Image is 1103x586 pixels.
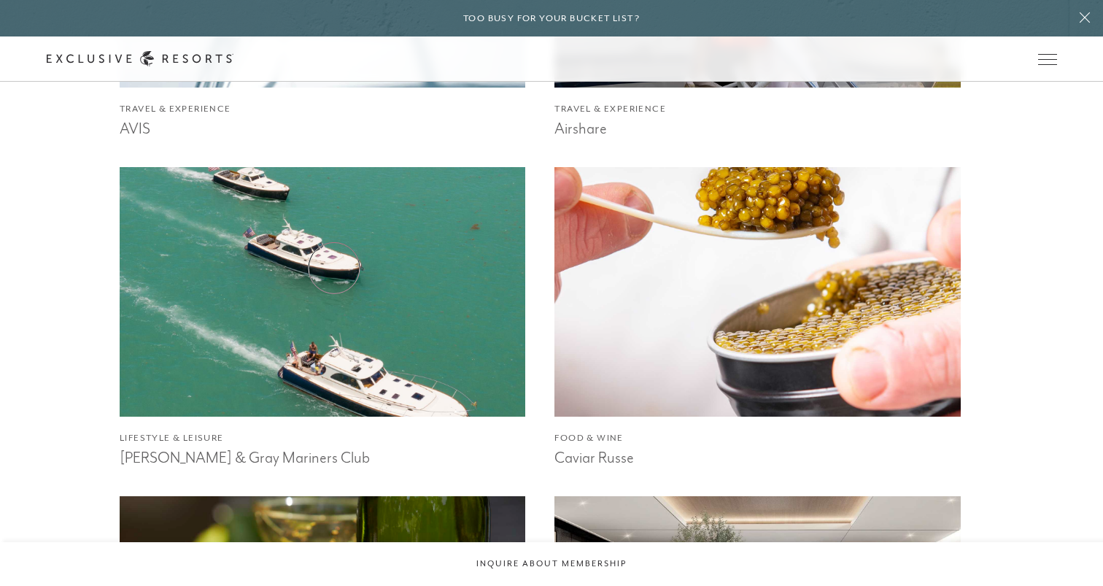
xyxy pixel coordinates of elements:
h3: Caviar Russe [554,445,961,467]
h3: AVIS [120,116,526,138]
article: Learn More About Caviar Russe [554,167,961,467]
h4: Food & Wine [554,431,961,445]
iframe: Qualified Messenger [1036,519,1103,586]
article: Learn More About Barton & Gray Mariners Club [120,167,526,467]
h3: [PERSON_NAME] & Gray Mariners Club [120,445,526,467]
h4: Lifestyle & Leisure [120,431,526,445]
h4: Travel & Experience [554,102,961,116]
a: Lifestyle & Leisure[PERSON_NAME] & Gray Mariners Club [120,167,526,467]
button: Open navigation [1038,54,1057,64]
h6: Too busy for your bucket list? [463,12,640,26]
h4: Travel & Experience [120,102,526,116]
a: Food & WineCaviar Russe [554,167,961,467]
h3: Airshare [554,116,961,138]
